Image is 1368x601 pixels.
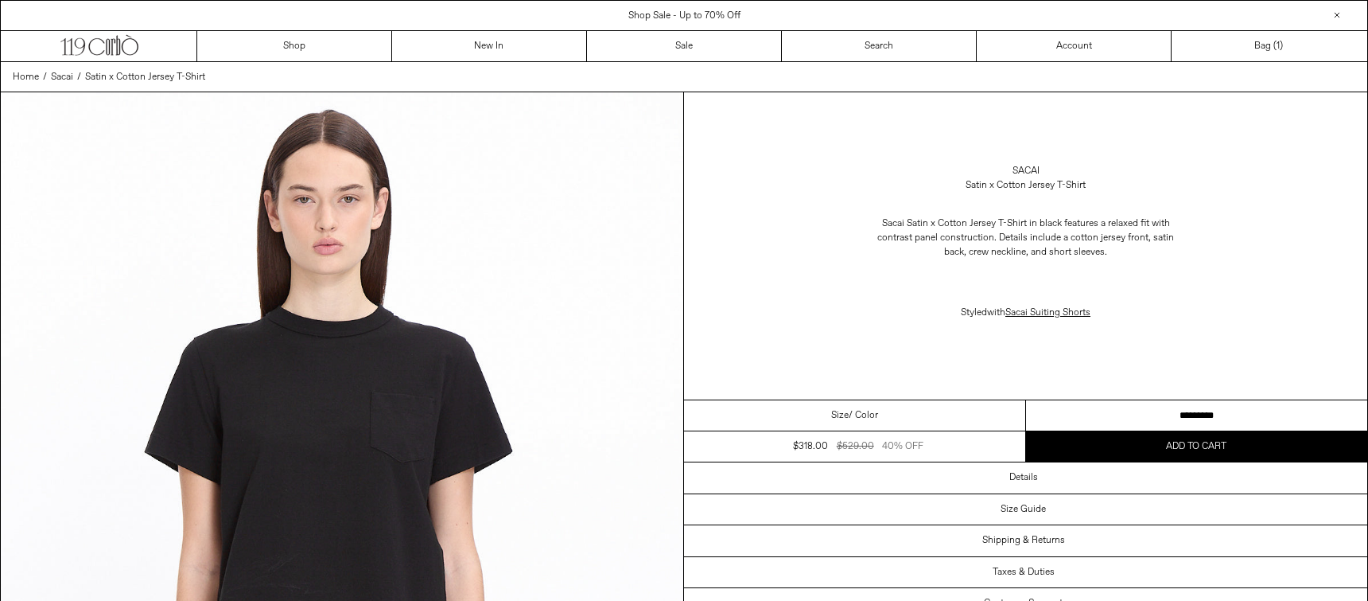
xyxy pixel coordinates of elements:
[882,439,923,454] div: 40% OFF
[85,70,205,84] a: Satin x Cotton Jersey T-Shirt
[85,71,205,84] span: Satin x Cotton Jersey T-Shirt
[831,408,849,423] span: Size
[392,31,587,61] a: New In
[1009,472,1038,483] h3: Details
[628,10,740,22] a: Shop Sale - Up to 70% Off
[77,70,81,84] span: /
[1166,440,1226,453] span: Add to cart
[837,439,874,454] div: $529.00
[51,71,73,84] span: Sacai
[1277,40,1280,53] span: 1
[867,209,1185,267] p: Sacai Satin x Cotton Jersey T-Shirt in black features a relaxed fit with contrast panel construct...
[197,31,392,61] a: Shop
[51,70,73,84] a: Sacai
[1026,431,1368,462] button: Add to cart
[849,408,878,423] span: / Color
[987,306,1090,319] span: with
[13,71,39,84] span: Home
[782,31,977,61] a: Search
[982,535,1065,546] h3: Shipping & Returns
[1001,504,1046,515] h3: Size Guide
[1005,306,1090,319] a: Sacai Suiting Shorts
[867,298,1185,328] p: Styled
[43,70,47,84] span: /
[966,178,1086,193] div: Satin x Cotton Jersey T-Shirt
[793,439,828,454] div: $318.00
[13,70,39,84] a: Home
[1277,39,1283,53] span: )
[977,31,1172,61] a: Account
[587,31,782,61] a: Sale
[993,567,1055,578] h3: Taxes & Duties
[1172,31,1366,61] a: Bag ()
[1012,164,1040,178] a: Sacai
